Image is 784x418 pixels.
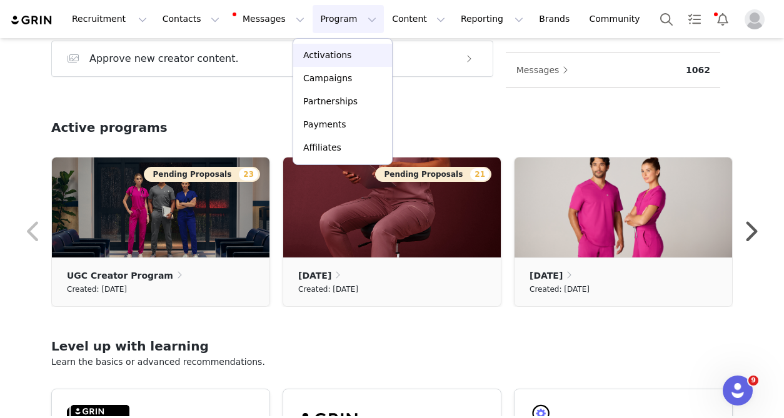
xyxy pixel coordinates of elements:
[214,317,234,337] button: Send a message…
[20,104,195,116] div: Hello there Loan!
[228,5,312,33] button: Messages
[582,5,653,33] a: Community
[748,376,758,386] span: 9
[52,157,269,257] img: 6430c51f-cde2-4370-b577-cd46f61d903d.jpg
[375,167,491,182] button: Pending Proposals21
[530,269,563,282] p: [DATE]
[516,60,575,80] button: Messages
[283,157,501,257] img: 8a84f60c-6852-4e7d-9548-792c289e1b5b.jpg
[89,51,239,66] h3: Approve new creator content.
[66,274,199,284] span: Ticket has been updated • [DATE]
[20,122,195,221] div: Thank you for checking in. As of this moment, our Engineering team is still working on a fix, and...
[531,5,581,33] a: Brands
[737,9,777,29] button: Profile
[61,6,142,16] h1: [PERSON_NAME]
[155,5,227,33] button: Contacts
[686,64,710,77] p: 1062
[298,269,331,282] p: [DATE]
[384,5,453,33] button: Content
[51,118,168,137] h2: Active programs
[303,141,341,154] p: Affiliates
[681,5,708,33] a: Tasks
[67,282,127,296] small: Created: [DATE]
[51,356,733,369] p: Learn the basics or advanced recommendations.
[11,296,239,317] textarea: Message…
[10,47,240,96] div: Loan says…
[653,5,680,33] button: Search
[67,269,173,282] p: UGC Creator Program
[36,7,56,27] img: Profile image for Marie
[723,376,753,406] iframe: Intercom live chat
[196,5,219,29] button: Home
[10,269,240,312] div: Marie says…
[144,167,260,182] button: Pending Proposals23
[303,118,346,131] p: Payments
[68,287,181,296] strong: Technical Fix in Progress
[59,322,69,332] button: Gif picker
[10,96,240,269] div: Marie says…
[10,14,54,26] img: grin logo
[303,72,352,85] p: Campaigns
[39,322,49,332] button: Emoji picker
[8,5,32,29] button: go back
[298,282,358,296] small: Created: [DATE]
[515,157,732,257] img: 1445a9a3-2cd4-4737-a925-07421b84f8fd.jpg
[51,337,733,356] h2: Level up with learning
[61,16,116,28] p: Active 4h ago
[79,322,89,332] button: Start recording
[13,42,238,69] a: Creator content was not tracked in the activation / Images not loading
[709,5,736,33] button: Notifications
[10,96,205,259] div: Hello there Loan!Thank you for checking in. As of this moment, our Engineering team is still work...
[303,95,358,108] p: Partnerships
[453,5,531,33] button: Reporting
[745,9,765,29] img: placeholder-profile.jpg
[64,5,154,33] button: Recruitment
[530,282,590,296] small: Created: [DATE]
[51,41,493,77] button: Approve new creator content.
[19,322,29,332] button: Upload attachment
[39,51,227,61] span: Creator content was not tracked in the activation / Images not loading
[219,5,242,27] div: Close
[20,227,195,251] div: We appreciate your continuous patience on this.
[303,49,351,62] p: Activations
[313,5,384,33] button: Program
